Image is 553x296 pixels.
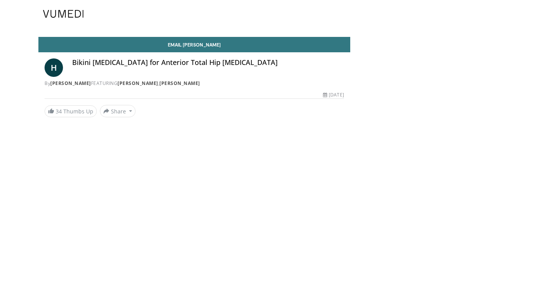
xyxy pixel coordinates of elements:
[72,58,344,67] h4: Bikini [MEDICAL_DATA] for Anterior Total Hip [MEDICAL_DATA]
[38,37,350,52] a: Email [PERSON_NAME]
[323,91,344,98] div: [DATE]
[45,80,344,87] div: By FEATURING ,
[159,80,200,86] a: [PERSON_NAME]
[43,10,84,18] img: VuMedi Logo
[45,58,63,77] a: H
[50,80,91,86] a: [PERSON_NAME]
[100,105,136,117] button: Share
[118,80,158,86] a: [PERSON_NAME]
[56,108,62,115] span: 34
[45,105,97,117] a: 34 Thumbs Up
